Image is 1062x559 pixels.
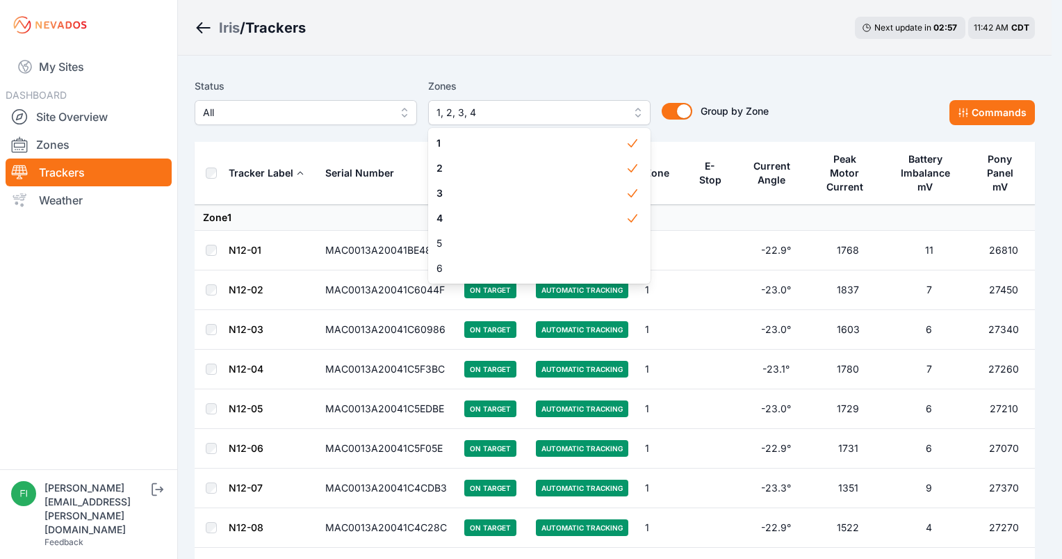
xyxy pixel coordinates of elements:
span: 1, 2, 3, 4 [436,104,623,121]
span: 6 [436,261,626,275]
button: 1, 2, 3, 4 [428,100,651,125]
span: 4 [436,211,626,225]
span: 3 [436,186,626,200]
span: 2 [436,161,626,175]
div: 1, 2, 3, 4 [428,128,651,284]
span: 5 [436,236,626,250]
span: 1 [436,136,626,150]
